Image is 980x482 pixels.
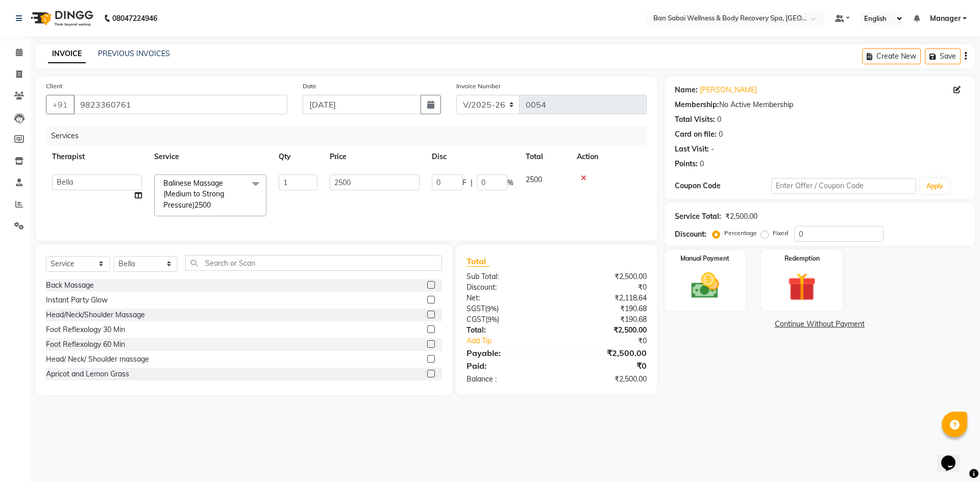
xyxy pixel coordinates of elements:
[675,85,698,95] div: Name:
[724,229,757,238] label: Percentage
[459,336,573,346] a: Add Tip
[459,303,556,314] div: ( )
[711,144,714,155] div: -
[556,347,654,359] div: ₹2,500.00
[675,99,719,110] div: Membership:
[556,271,654,282] div: ₹2,500.00
[459,282,556,293] div: Discount:
[46,324,125,335] div: Foot Reflexology 30 Min
[573,336,654,346] div: ₹0
[467,256,490,267] span: Total
[46,354,149,365] div: Head/ Neck/ Shoulder massage
[785,254,820,263] label: Redemption
[98,49,170,58] a: PREVIOUS INVOICES
[719,129,723,140] div: 0
[667,319,973,329] a: Continue Without Payment
[700,159,704,169] div: 0
[675,144,709,155] div: Last Visit:
[556,282,654,293] div: ₹0
[925,48,961,64] button: Save
[46,339,125,350] div: Foot Reflexology 60 Min
[303,82,316,91] label: Date
[471,177,473,188] span: |
[426,145,520,168] th: Disc
[682,269,728,302] img: _cash.svg
[26,4,96,33] img: logo
[46,145,148,168] th: Therapist
[680,254,729,263] label: Manual Payment
[487,315,497,323] span: 9%
[459,325,556,336] div: Total:
[556,293,654,303] div: ₹2,118.64
[507,177,513,188] span: %
[459,314,556,325] div: ( )
[556,314,654,325] div: ₹190.68
[46,95,75,114] button: +91
[700,85,757,95] a: [PERSON_NAME]
[46,280,94,291] div: Back Massage
[771,178,916,194] input: Enter Offer / Coupon Code
[148,145,273,168] th: Service
[526,175,542,184] span: 2500
[930,13,961,24] span: Manager
[459,360,556,372] div: Paid:
[46,82,62,91] label: Client
[937,441,970,472] iframe: chat widget
[324,145,426,168] th: Price
[211,200,215,210] a: x
[459,293,556,303] div: Net:
[487,305,497,313] span: 9%
[675,129,717,140] div: Card on file:
[73,95,287,114] input: Search by Name/Mobile/Email/Code
[675,211,721,222] div: Service Total:
[520,145,571,168] th: Total
[163,179,224,210] span: Balinese Massage (Medium to Strong Pressure)2500
[459,347,556,359] div: Payable:
[675,159,698,169] div: Points:
[675,99,965,110] div: No Active Membership
[467,304,485,313] span: SGST
[571,145,647,168] th: Action
[459,271,556,282] div: Sub Total:
[112,4,157,33] b: 08047224946
[556,325,654,336] div: ₹2,500.00
[773,229,788,238] label: Fixed
[467,315,485,324] span: CGST
[556,303,654,314] div: ₹190.68
[675,181,771,191] div: Coupon Code
[717,114,721,125] div: 0
[185,255,442,271] input: Search or Scan
[779,269,825,305] img: _gift.svg
[48,45,86,63] a: INVOICE
[273,145,324,168] th: Qty
[920,179,949,194] button: Apply
[47,126,654,145] div: Services
[675,114,715,125] div: Total Visits:
[862,48,921,64] button: Create New
[456,82,501,91] label: Invoice Number
[462,177,467,188] span: F
[556,374,654,385] div: ₹2,500.00
[46,310,145,320] div: Head/Neck/Shoulder Massage
[725,211,757,222] div: ₹2,500.00
[46,369,129,379] div: Apricot and Lemon Grass
[675,229,706,240] div: Discount:
[46,295,108,306] div: Instant Party Glow
[556,360,654,372] div: ₹0
[459,374,556,385] div: Balance :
